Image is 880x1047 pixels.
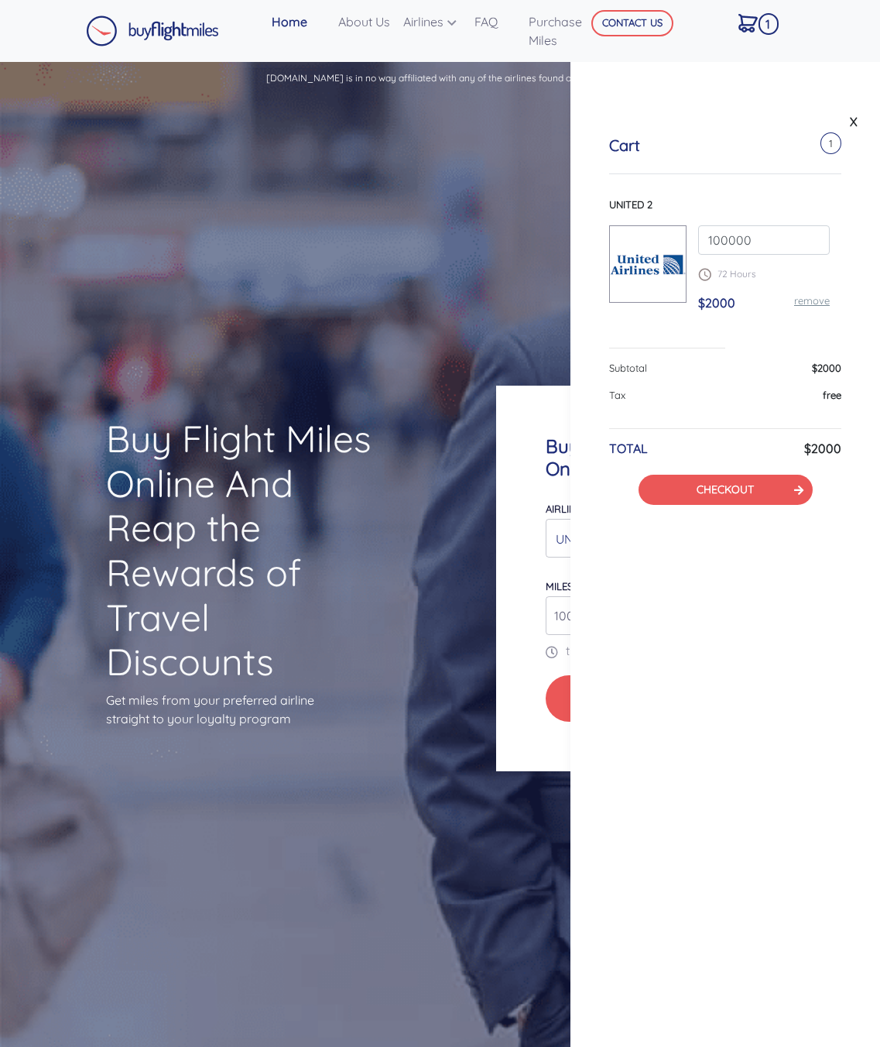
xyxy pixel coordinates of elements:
span: $2000 [698,295,735,311]
label: miles [546,580,573,592]
a: Purchase Miles [522,6,607,56]
p: transfers within [546,641,712,660]
span: 1 [758,13,779,35]
a: 1 [732,6,779,39]
div: UNITED [556,524,693,554]
label: Airlines [546,503,587,515]
img: Buy Flight Miles Logo [86,15,219,46]
button: CHECKOUT [639,475,813,505]
a: Buy Flight Miles Logo [86,12,219,50]
a: FAQ [468,6,522,37]
img: schedule.png [698,268,711,281]
img: UNITED.png [610,247,686,281]
span: UNITED 2 [609,198,652,211]
h6: TOTAL [609,441,648,456]
h6: $2000 [804,441,841,456]
a: Airlines [397,6,468,37]
a: remove [794,294,830,307]
p: 72 Hours [698,267,830,281]
span: $2000 [812,362,841,374]
img: Cart [738,14,758,33]
h1: Buy Flight Miles Online And Reap the Rewards of Travel Discounts [106,417,384,685]
h5: Cart [609,136,640,155]
button: Purchase Airline Miles$2000.00 [546,675,712,721]
p: Get miles from your preferred airline straight to your loyalty program [106,691,384,728]
span: free [823,389,841,401]
span: 1 [820,132,841,154]
a: X [846,110,861,133]
a: CHECKOUT [697,482,754,496]
span: Tax [609,389,625,401]
span: Subtotal [609,362,647,374]
button: CONTACT US [591,10,673,36]
a: Home [265,6,332,37]
h4: Buy Flight Miles Online [546,435,712,480]
button: UNITED [546,519,712,558]
a: About Us [332,6,397,37]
